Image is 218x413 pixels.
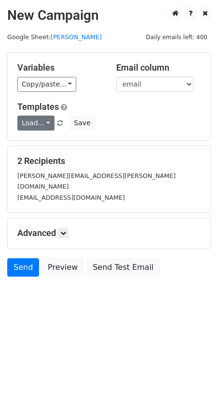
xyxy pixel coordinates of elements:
[17,102,59,112] a: Templates
[17,62,102,73] h5: Variables
[86,258,160,277] a: Send Test Email
[17,228,201,238] h5: Advanced
[7,258,39,277] a: Send
[17,156,201,166] h5: 2 Recipients
[69,116,95,131] button: Save
[17,172,176,191] small: [PERSON_NAME][EMAIL_ADDRESS][PERSON_NAME][DOMAIN_NAME]
[7,7,211,24] h2: New Campaign
[17,116,54,131] a: Load...
[116,62,201,73] h5: Email column
[170,367,218,413] div: Chat-widget
[51,33,102,41] a: [PERSON_NAME]
[7,33,102,41] small: Google Sheet:
[17,194,125,201] small: [EMAIL_ADDRESS][DOMAIN_NAME]
[170,367,218,413] iframe: Chat Widget
[142,32,211,43] span: Daily emails left: 400
[41,258,84,277] a: Preview
[17,77,76,92] a: Copy/paste...
[142,33,211,41] a: Daily emails left: 400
